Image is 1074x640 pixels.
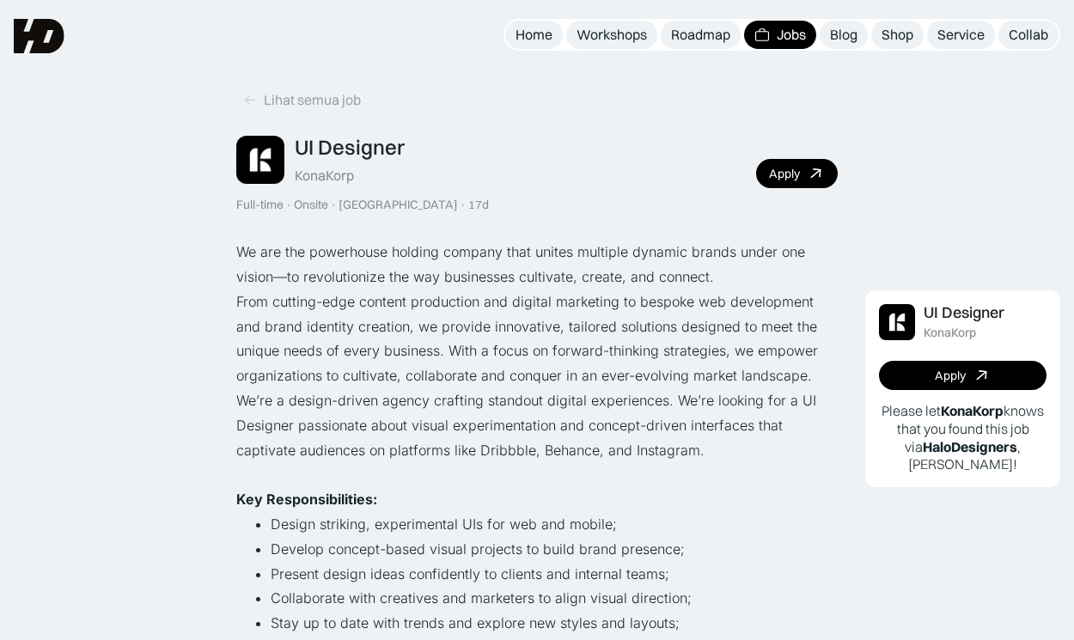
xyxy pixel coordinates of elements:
li: Design striking, experimental UIs for web and mobile; [271,512,838,537]
li: Stay up to date with trends and explore new styles and layouts; [271,611,838,636]
a: Lihat semua job [236,86,368,114]
a: Home [505,21,563,49]
div: Shop [882,26,913,44]
p: From cutting-edge content production and digital marketing to bespoke web development and brand i... [236,290,838,388]
a: Service [927,21,995,49]
strong: Key Responsibilities: [236,491,377,508]
div: Collab [1009,26,1048,44]
div: Apply [935,369,966,383]
div: Onsite [294,198,328,212]
div: · [285,198,292,212]
img: Job Image [236,136,284,184]
p: ‍ [236,462,838,487]
div: [GEOGRAPHIC_DATA] [339,198,458,212]
div: UI Designer [295,135,405,160]
div: Lihat semua job [264,91,361,109]
div: Full-time [236,198,284,212]
p: We are the powerhouse holding company that unites multiple dynamic brands under one vision—to rev... [236,240,838,290]
div: KonaKorp [924,326,976,340]
div: · [460,198,467,212]
a: Shop [871,21,924,49]
div: Roadmap [671,26,730,44]
a: Blog [820,21,868,49]
li: Develop concept-based visual projects to build brand presence; [271,537,838,562]
div: KonaKorp [295,167,354,185]
a: Apply [879,361,1047,390]
li: Collaborate with creatives and marketers to align visual direction; [271,586,838,611]
a: Collab [998,21,1059,49]
li: Present design ideas confidently to clients and internal teams; [271,562,838,587]
div: UI Designer [924,304,1004,322]
b: HaloDesigners [923,438,1017,455]
a: Roadmap [661,21,741,49]
p: Please let knows that you found this job via , [PERSON_NAME]! [879,402,1047,473]
a: Jobs [744,21,816,49]
a: Apply [756,159,838,188]
p: We’re a design-driven agency crafting standout digital experiences. We’re looking for a UI Design... [236,388,838,462]
div: Blog [830,26,857,44]
div: Apply [769,167,800,181]
div: Home [516,26,552,44]
img: Job Image [879,304,915,340]
div: Workshops [577,26,647,44]
div: · [330,198,337,212]
div: Service [937,26,985,44]
b: KonaKorp [941,402,1004,419]
div: 17d [468,198,489,212]
a: Workshops [566,21,657,49]
div: Jobs [777,26,806,44]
